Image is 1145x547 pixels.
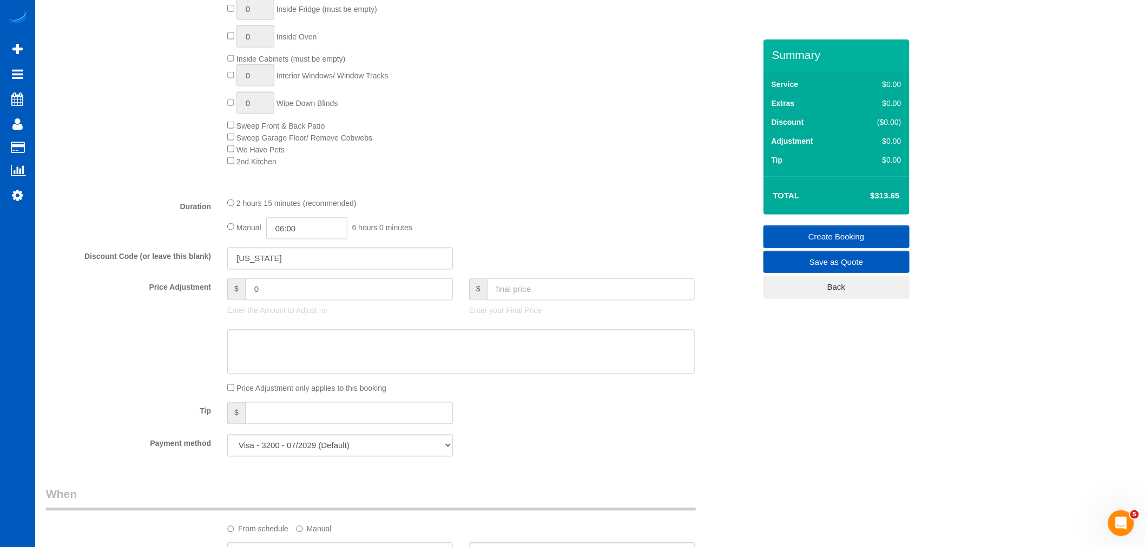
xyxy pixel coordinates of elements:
[487,278,695,301] input: final price
[855,98,901,109] div: $0.00
[469,305,695,316] p: Enter your Final Price
[236,157,277,166] span: 2nd Kitchen
[764,225,910,248] a: Create Booking
[352,223,412,232] span: 6 hours 0 minutes
[38,278,219,293] label: Price Adjustment
[236,223,261,232] span: Manual
[38,197,219,212] label: Duration
[277,71,389,80] span: Interior Windows/ Window Tracks
[772,117,804,128] label: Discount
[772,79,799,90] label: Service
[772,155,783,165] label: Tip
[855,136,901,146] div: $0.00
[236,199,357,208] span: 2 hours 15 minutes (recommended)
[277,32,317,41] span: Inside Oven
[236,145,285,154] span: We Have Pets
[1130,510,1139,519] span: 5
[296,526,303,533] input: Manual
[277,5,377,14] span: Inside Fridge (must be empty)
[236,384,386,393] span: Price Adjustment only applies to this booking
[227,520,288,535] label: From schedule
[227,305,453,316] p: Enter the Amount to Adjust, or
[6,11,28,26] img: Automaid Logo
[38,435,219,449] label: Payment method
[227,402,245,424] span: $
[227,526,234,533] input: From schedule
[236,122,325,130] span: Sweep Front & Back Patio
[773,191,800,200] strong: Total
[1108,510,1134,536] iframe: Intercom live chat
[772,98,795,109] label: Extras
[764,276,910,298] a: Back
[38,248,219,262] label: Discount Code (or leave this blank)
[38,402,219,417] label: Tip
[855,117,901,128] div: ($0.00)
[764,251,910,273] a: Save as Quote
[772,49,904,61] h3: Summary
[227,278,245,301] span: $
[772,136,813,146] label: Adjustment
[277,99,338,108] span: Wipe Down Blinds
[838,191,899,201] h4: $313.65
[236,134,372,142] span: Sweep Garage Floor/ Remove Cobwebs
[855,79,901,90] div: $0.00
[469,278,487,301] span: $
[46,486,696,511] legend: When
[855,155,901,165] div: $0.00
[236,55,346,63] span: Inside Cabinets (must be empty)
[296,520,332,535] label: Manual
